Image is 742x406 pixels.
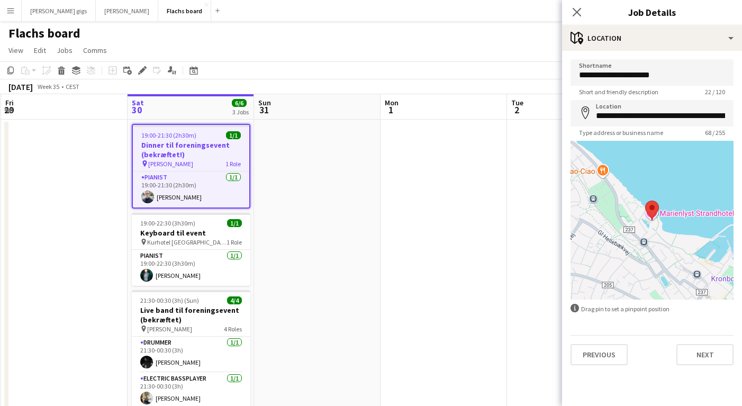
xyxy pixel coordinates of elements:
span: 1 Role [227,238,242,246]
span: 4 Roles [224,325,242,333]
div: [DATE] [8,82,33,92]
span: Kurhotel [GEOGRAPHIC_DATA] [147,238,227,246]
span: Type address or business name [571,129,672,137]
span: Mon [385,98,399,107]
button: Previous [571,344,628,365]
app-job-card: 19:00-22:30 (3h30m)1/1Keyboard til event Kurhotel [GEOGRAPHIC_DATA]1 RolePianist1/119:00-22:30 (3... [132,213,250,286]
h3: Job Details [562,5,742,19]
span: 30 [130,104,144,116]
span: Fri [5,98,14,107]
button: [PERSON_NAME] [96,1,158,21]
span: View [8,46,23,55]
span: 68 / 255 [696,129,734,137]
span: 2 [510,104,523,116]
span: Sun [258,98,271,107]
span: 19:00-21:30 (2h30m) [141,131,196,139]
span: Short and friendly description [571,88,667,96]
h3: Live band til foreningsevent (bekræftet) [132,305,250,324]
span: 4/4 [227,296,242,304]
span: 1/1 [226,131,241,139]
div: 3 Jobs [232,108,249,116]
span: 19:00-22:30 (3h30m) [140,219,195,227]
span: 22 / 120 [696,88,734,96]
h3: Dinner til foreningsevent (bekræftet!) [133,140,249,159]
app-card-role: Drummer1/121:30-00:30 (3h)[PERSON_NAME] [132,337,250,373]
span: 31 [257,104,271,116]
span: [PERSON_NAME] [148,160,193,168]
h1: Flachs board [8,25,80,41]
span: Tue [511,98,523,107]
app-job-card: 19:00-21:30 (2h30m)1/1Dinner til foreningsevent (bekræftet!) [PERSON_NAME]1 RolePianist1/119:00-2... [132,124,250,209]
div: Drag pin to set a pinpoint position [571,304,734,314]
span: Edit [34,46,46,55]
a: View [4,43,28,57]
span: Jobs [57,46,73,55]
app-card-role: Pianist1/119:00-22:30 (3h30m)[PERSON_NAME] [132,250,250,286]
app-card-role: Pianist1/119:00-21:30 (2h30m)[PERSON_NAME] [133,172,249,207]
button: Flachs board [158,1,211,21]
h3: Keyboard til event [132,228,250,238]
a: Jobs [52,43,77,57]
span: [PERSON_NAME] [147,325,192,333]
span: Week 35 [35,83,61,91]
span: 6/6 [232,99,247,107]
button: Next [676,344,734,365]
div: Location [562,25,742,51]
span: 1 [383,104,399,116]
span: 1/1 [227,219,242,227]
span: Comms [83,46,107,55]
span: Sat [132,98,144,107]
span: 1 Role [225,160,241,168]
span: 21:30-00:30 (3h) (Sun) [140,296,199,304]
a: Edit [30,43,50,57]
a: Comms [79,43,111,57]
div: CEST [66,83,79,91]
button: [PERSON_NAME] gigs [22,1,96,21]
span: 29 [4,104,14,116]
